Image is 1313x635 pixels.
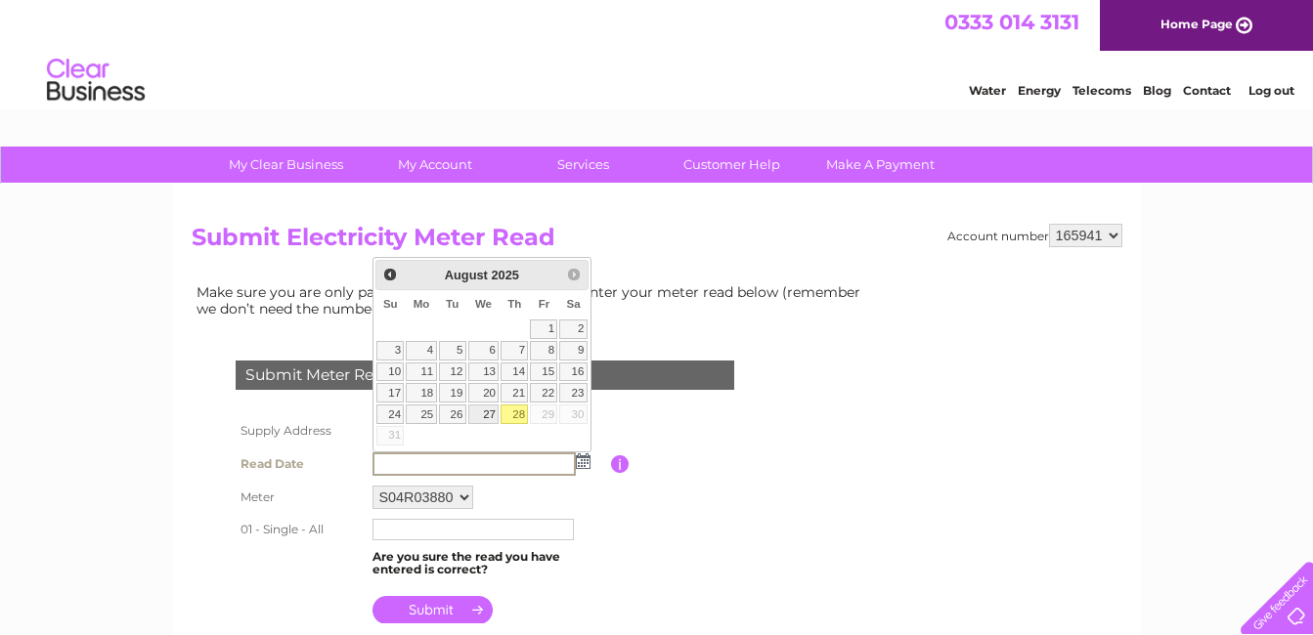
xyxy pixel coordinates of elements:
td: Make sure you are only paying for what you use. Simply enter your meter read below (remember we d... [192,279,876,320]
input: Information [611,455,630,473]
a: 15 [530,362,557,382]
a: 14 [501,362,528,382]
a: 26 [439,404,466,424]
a: 28 [501,404,528,424]
a: Services [503,147,664,183]
img: ... [576,453,591,469]
a: 22 [530,383,557,402]
a: 1 [530,319,557,339]
a: Customer Help [651,147,812,183]
a: Blog [1143,83,1171,98]
span: Tuesday [446,298,459,310]
span: Wednesday [475,298,492,310]
a: 6 [468,341,500,360]
a: Prev [378,263,401,285]
a: 8 [530,341,557,360]
span: Prev [382,267,398,282]
span: August [445,268,488,282]
th: Meter [231,481,368,514]
a: 3 [376,341,404,360]
a: 2 [559,319,587,339]
div: Account number [947,224,1122,247]
a: 18 [406,383,436,402]
a: 16 [559,362,587,382]
a: 11 [406,362,436,382]
a: Log out [1248,83,1294,98]
a: 20 [468,383,500,402]
a: My Clear Business [205,147,367,183]
a: 23 [559,383,587,402]
span: Sunday [383,298,398,310]
a: Water [969,83,1006,98]
span: 2025 [491,268,518,282]
a: 13 [468,362,500,382]
span: Thursday [507,298,521,310]
a: 7 [501,341,528,360]
a: 21 [501,383,528,402]
div: Submit Meter Read [236,360,734,390]
span: Friday [539,298,550,310]
td: Are you sure the read you have entered is correct? [368,545,611,582]
a: Telecoms [1072,83,1131,98]
div: Clear Business is a trading name of Verastar Limited (registered in [GEOGRAPHIC_DATA] No. 3667643... [196,11,1119,95]
span: Monday [414,298,430,310]
span: Saturday [567,298,581,310]
input: Submit [372,596,493,623]
a: Energy [1018,83,1061,98]
a: 24 [376,404,404,424]
a: 27 [468,404,500,424]
a: 10 [376,362,404,382]
a: 25 [406,404,436,424]
a: Contact [1183,83,1231,98]
h2: Submit Electricity Meter Read [192,224,1122,261]
a: 19 [439,383,466,402]
a: Make A Payment [800,147,961,183]
a: 12 [439,362,466,382]
th: Read Date [231,447,368,481]
a: 4 [406,341,436,360]
th: 01 - Single - All [231,514,368,545]
a: 0333 014 3131 [944,10,1079,34]
img: logo.png [46,51,146,110]
a: 5 [439,341,466,360]
th: Supply Address [231,414,368,447]
a: 17 [376,383,404,402]
a: My Account [354,147,515,183]
a: 9 [559,341,587,360]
